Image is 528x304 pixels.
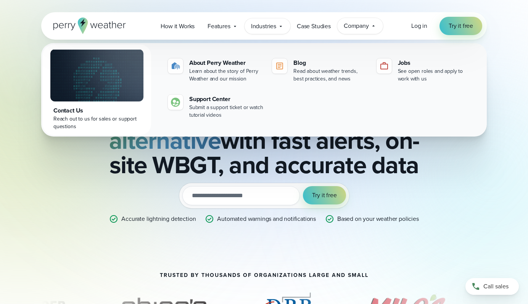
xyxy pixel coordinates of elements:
div: Jobs [398,58,472,68]
a: Support Center Submit a support ticket or watch tutorial videos [165,92,266,122]
a: Case Studies [290,18,337,34]
div: Support Center [189,95,263,104]
div: Contact Us [53,106,140,115]
h2: Perry Weather: A with fast alerts, on-site WBGT, and accurate data [79,79,449,177]
div: Blog [293,58,367,68]
p: Accurate lightning detection [121,214,196,224]
a: Try it free [439,17,482,35]
span: Log in [411,21,427,30]
img: about-icon.svg [171,61,180,71]
span: Call sales [483,282,509,291]
span: Features [208,22,230,31]
span: Industries [251,22,276,31]
p: Automated warnings and notifications [217,214,316,224]
img: contact-icon.svg [171,98,180,107]
span: Company [344,21,369,31]
img: jobs-icon-1.svg [380,61,389,71]
a: Blog Read about weather trends, best practices, and news [269,55,370,86]
a: Jobs See open roles and apply to work with us [373,55,475,86]
a: Contact Us Reach out to us for sales or support questions [43,45,151,135]
div: Read about weather trends, best practices, and news [293,68,367,83]
p: Based on your weather policies [337,214,419,224]
div: About Perry Weather [189,58,263,68]
div: See open roles and apply to work with us [398,68,472,83]
div: Submit a support ticket or watch tutorial videos [189,104,263,119]
div: Reach out to us for sales or support questions [53,115,140,130]
a: About Perry Weather Learn about the story of Perry Weather and our mission [165,55,266,86]
span: Try it free [449,21,473,31]
span: Case Studies [297,22,331,31]
a: How it Works [154,18,201,34]
span: How it Works [161,22,195,31]
button: Try it free [303,186,346,204]
span: Try it free [312,191,336,200]
a: Call sales [465,278,519,295]
h2: Trusted by thousands of organizations large and small [160,272,369,278]
a: Log in [411,21,427,31]
div: Learn about the story of Perry Weather and our mission [189,68,263,83]
img: blog-icon.svg [275,61,284,71]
